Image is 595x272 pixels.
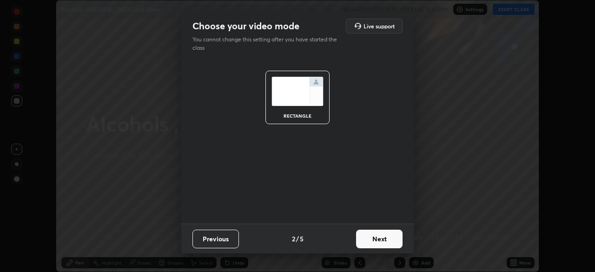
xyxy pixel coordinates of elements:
[271,77,324,106] img: normalScreenIcon.ae25ed63.svg
[192,35,343,52] p: You cannot change this setting after you have started the class
[279,113,316,118] div: rectangle
[192,20,299,32] h2: Choose your video mode
[292,234,295,244] h4: 2
[296,234,299,244] h4: /
[192,230,239,248] button: Previous
[300,234,304,244] h4: 5
[356,230,403,248] button: Next
[364,23,395,29] h5: Live support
